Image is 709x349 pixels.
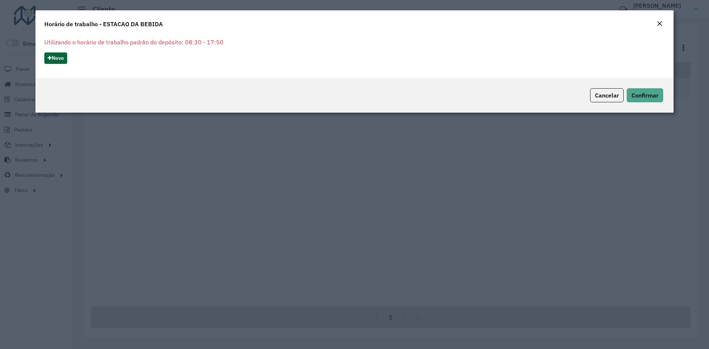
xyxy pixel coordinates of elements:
em: Fechar [657,21,662,27]
h4: Horário de trabalho - ESTACAO DA BEBIDA [44,20,163,28]
button: Confirmar [627,88,663,102]
span: Cancelar [595,92,619,99]
span: Confirmar [631,92,658,99]
button: Close [654,19,665,29]
p: Utilizando o horário de trabalho padrão do depósito: 08:30 - 17:50 [44,38,665,47]
button: Novo [44,52,67,64]
button: Cancelar [590,88,624,102]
